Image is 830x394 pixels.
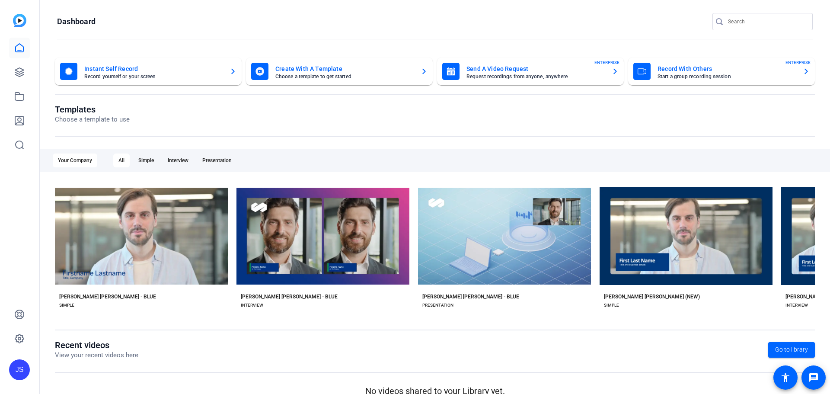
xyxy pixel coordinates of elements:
mat-card-subtitle: Record yourself or your screen [84,74,223,79]
h1: Templates [55,104,130,115]
div: [PERSON_NAME] [PERSON_NAME] - BLUE [59,293,156,300]
div: Interview [163,154,194,167]
mat-card-subtitle: Choose a template to get started [275,74,414,79]
span: ENTERPRISE [785,59,811,66]
mat-card-subtitle: Request recordings from anyone, anywhere [466,74,605,79]
div: INTERVIEW [785,302,808,309]
a: Go to library [768,342,815,358]
button: Create With A TemplateChoose a template to get started [246,58,433,85]
div: All [113,154,130,167]
button: Instant Self RecordRecord yourself or your screen [55,58,242,85]
div: Your Company [53,154,97,167]
div: [PERSON_NAME] [PERSON_NAME] - BLUE [241,293,338,300]
button: Send A Video RequestRequest recordings from anyone, anywhereENTERPRISE [437,58,624,85]
mat-card-title: Send A Video Request [466,64,605,74]
input: Search [728,16,806,27]
h1: Dashboard [57,16,96,27]
mat-card-title: Record With Others [658,64,796,74]
div: Simple [133,154,159,167]
div: [PERSON_NAME] [PERSON_NAME] (NEW) [604,293,700,300]
p: View your recent videos here [55,350,138,360]
p: Choose a template to use [55,115,130,125]
mat-card-title: Instant Self Record [84,64,223,74]
div: PRESENTATION [422,302,453,309]
div: SIMPLE [59,302,74,309]
span: ENTERPRISE [594,59,619,66]
div: [PERSON_NAME] [PERSON_NAME] - BLUE [422,293,519,300]
span: Go to library [775,345,808,354]
img: blue-gradient.svg [13,14,26,27]
mat-card-title: Create With A Template [275,64,414,74]
mat-icon: message [808,372,819,383]
div: JS [9,359,30,380]
mat-icon: accessibility [780,372,791,383]
button: Record With OthersStart a group recording sessionENTERPRISE [628,58,815,85]
div: SIMPLE [604,302,619,309]
div: INTERVIEW [241,302,263,309]
div: Presentation [197,154,237,167]
h1: Recent videos [55,340,138,350]
mat-card-subtitle: Start a group recording session [658,74,796,79]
